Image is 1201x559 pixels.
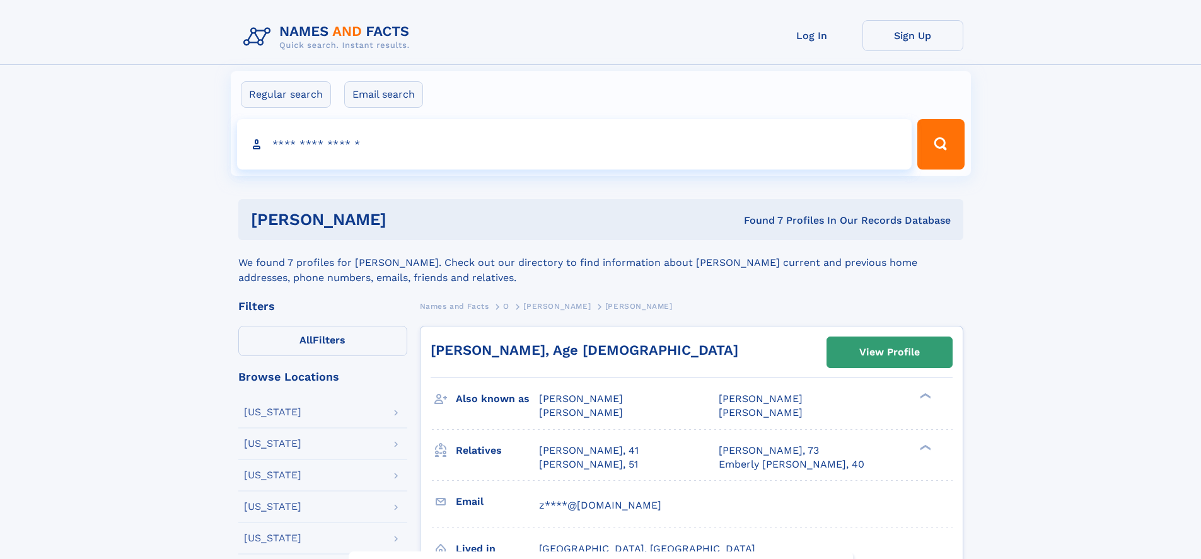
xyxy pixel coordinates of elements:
[827,337,952,367] a: View Profile
[344,81,423,108] label: Email search
[539,406,623,418] span: [PERSON_NAME]
[503,298,509,314] a: O
[503,302,509,311] span: O
[539,543,755,555] span: [GEOGRAPHIC_DATA], [GEOGRAPHIC_DATA]
[539,444,639,458] a: [PERSON_NAME], 41
[917,443,932,451] div: ❯
[605,302,673,311] span: [PERSON_NAME]
[244,533,301,543] div: [US_STATE]
[917,119,964,170] button: Search Button
[244,407,301,417] div: [US_STATE]
[420,298,489,314] a: Names and Facts
[523,302,591,311] span: [PERSON_NAME]
[719,393,803,405] span: [PERSON_NAME]
[719,444,819,458] a: [PERSON_NAME], 73
[539,458,638,471] a: [PERSON_NAME], 51
[238,371,407,383] div: Browse Locations
[244,502,301,512] div: [US_STATE]
[237,119,912,170] input: search input
[523,298,591,314] a: [PERSON_NAME]
[565,214,951,228] div: Found 7 Profiles In Our Records Database
[244,470,301,480] div: [US_STATE]
[917,392,932,400] div: ❯
[456,388,539,410] h3: Also known as
[299,334,313,346] span: All
[862,20,963,51] a: Sign Up
[431,342,738,358] a: [PERSON_NAME], Age [DEMOGRAPHIC_DATA]
[241,81,331,108] label: Regular search
[456,440,539,461] h3: Relatives
[238,240,963,285] div: We found 7 profiles for [PERSON_NAME]. Check out our directory to find information about [PERSON_...
[238,301,407,312] div: Filters
[719,406,803,418] span: [PERSON_NAME]
[859,338,920,367] div: View Profile
[251,212,566,228] h1: [PERSON_NAME]
[719,458,864,471] a: Emberly [PERSON_NAME], 40
[762,20,862,51] a: Log In
[238,326,407,356] label: Filters
[456,491,539,512] h3: Email
[238,20,420,54] img: Logo Names and Facts
[244,439,301,449] div: [US_STATE]
[539,393,623,405] span: [PERSON_NAME]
